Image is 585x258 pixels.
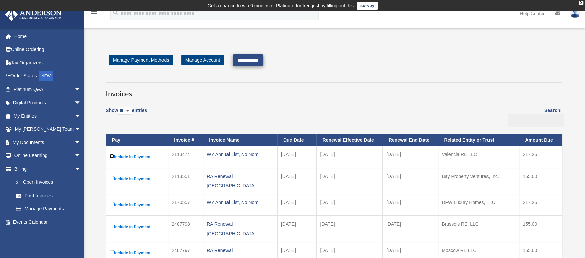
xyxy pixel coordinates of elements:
[438,168,519,194] td: Bay Property Ventures, Inc.
[5,123,91,136] a: My [PERSON_NAME] Teamarrow_drop_down
[5,162,88,176] a: Billingarrow_drop_down
[207,219,274,238] div: RA Renewal [GEOGRAPHIC_DATA]
[438,194,519,216] td: DFW Luxury Homes, LLC
[110,175,164,183] label: Include in Payment
[316,146,382,168] td: [DATE]
[74,83,88,96] span: arrow_drop_down
[110,250,114,254] input: Include in Payment
[5,69,91,83] a: Order StatusNEW
[5,136,91,149] a: My Documentsarrow_drop_down
[519,146,562,168] td: 217.25
[383,168,438,194] td: [DATE]
[207,2,354,10] div: Get a chance to win 6 months of Platinum for free just by filling out this
[109,55,173,65] a: Manage Payment Methods
[207,198,274,207] div: WY Annual List, No Nom
[110,222,164,231] label: Include in Payment
[5,109,91,123] a: My Entitiesarrow_drop_down
[438,146,519,168] td: Valencia RE LLC
[5,29,91,43] a: Home
[519,216,562,242] td: 155.00
[506,106,562,127] label: Search:
[110,201,164,209] label: Include in Payment
[383,134,438,146] th: Renewal End Date: activate to sort column ascending
[5,56,91,69] a: Tax Organizers
[5,149,91,163] a: Online Learningarrow_drop_down
[277,134,317,146] th: Due Date: activate to sort column ascending
[579,1,583,5] div: close
[74,123,88,136] span: arrow_drop_down
[438,134,519,146] th: Related Entity or Trust: activate to sort column ascending
[168,134,203,146] th: Invoice #: activate to sort column ascending
[110,154,114,158] input: Include in Payment
[74,162,88,176] span: arrow_drop_down
[519,194,562,216] td: 217.25
[570,8,580,18] img: User Pic
[74,149,88,163] span: arrow_drop_down
[316,194,382,216] td: [DATE]
[90,9,99,17] i: menu
[438,216,519,242] td: Brussels RE, LLC
[168,194,203,216] td: 2170557
[106,106,147,122] label: Show entries
[74,136,88,149] span: arrow_drop_down
[112,9,119,16] i: search
[316,134,382,146] th: Renewal Effective Date: activate to sort column ascending
[118,107,132,115] select: Showentries
[203,134,277,146] th: Invoice Name: activate to sort column ascending
[110,153,164,161] label: Include in Payment
[357,2,378,10] a: survey
[9,189,88,202] a: Past Invoices
[383,216,438,242] td: [DATE]
[508,114,564,127] input: Search:
[74,96,88,110] span: arrow_drop_down
[316,216,382,242] td: [DATE]
[90,12,99,17] a: menu
[277,194,317,216] td: [DATE]
[207,172,274,190] div: RA Renewal [GEOGRAPHIC_DATA]
[9,202,88,216] a: Manage Payments
[106,82,562,99] h3: Invoices
[316,168,382,194] td: [DATE]
[5,83,91,96] a: Platinum Q&Aarrow_drop_down
[277,168,317,194] td: [DATE]
[5,215,91,229] a: Events Calendar
[110,249,164,257] label: Include in Payment
[110,176,114,180] input: Include in Payment
[168,168,203,194] td: 2113551
[181,55,224,65] a: Manage Account
[5,43,91,56] a: Online Ordering
[106,134,168,146] th: Pay: activate to sort column descending
[277,216,317,242] td: [DATE]
[74,109,88,123] span: arrow_drop_down
[383,146,438,168] td: [DATE]
[383,194,438,216] td: [DATE]
[5,96,91,110] a: Digital Productsarrow_drop_down
[110,224,114,228] input: Include in Payment
[3,8,64,21] img: Anderson Advisors Platinum Portal
[277,146,317,168] td: [DATE]
[168,146,203,168] td: 2113474
[9,176,84,189] a: $Open Invoices
[110,202,114,206] input: Include in Payment
[20,178,23,187] span: $
[207,150,274,159] div: WY Annual List, No Nom
[519,168,562,194] td: 155.00
[39,71,53,81] div: NEW
[519,134,562,146] th: Amount Due: activate to sort column ascending
[168,216,203,242] td: 2487798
